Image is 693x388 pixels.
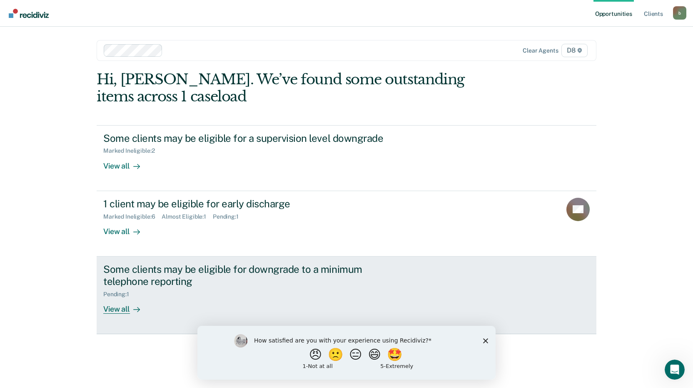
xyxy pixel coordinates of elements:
[9,9,49,18] img: Recidiviz
[103,147,161,154] div: Marked Ineligible : 2
[97,191,596,257] a: 1 client may be eligible for early dischargeMarked Ineligible:6Almost Eligible:1Pending:1View all
[213,213,245,220] div: Pending : 1
[561,44,588,57] span: D8
[103,213,162,220] div: Marked Ineligible : 6
[97,125,596,191] a: Some clients may be eligible for a supervision level downgradeMarked Ineligible:2View all
[103,297,150,314] div: View all
[673,6,686,20] div: b
[103,263,396,287] div: Some clients may be eligible for downgrade to a minimum telephone reporting
[97,71,496,105] div: Hi, [PERSON_NAME]. We’ve found some outstanding items across 1 caseload
[673,6,686,20] button: Profile dropdown button
[103,154,150,171] div: View all
[665,360,685,380] iframe: Intercom live chat
[103,132,396,144] div: Some clients may be eligible for a supervision level downgrade
[162,213,213,220] div: Almost Eligible : 1
[103,198,396,210] div: 1 client may be eligible for early discharge
[523,47,558,54] div: Clear agents
[97,257,596,334] a: Some clients may be eligible for downgrade to a minimum telephone reportingPending:1View all
[103,220,150,236] div: View all
[197,326,496,380] iframe: Survey by Kim from Recidiviz
[103,291,136,298] div: Pending : 1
